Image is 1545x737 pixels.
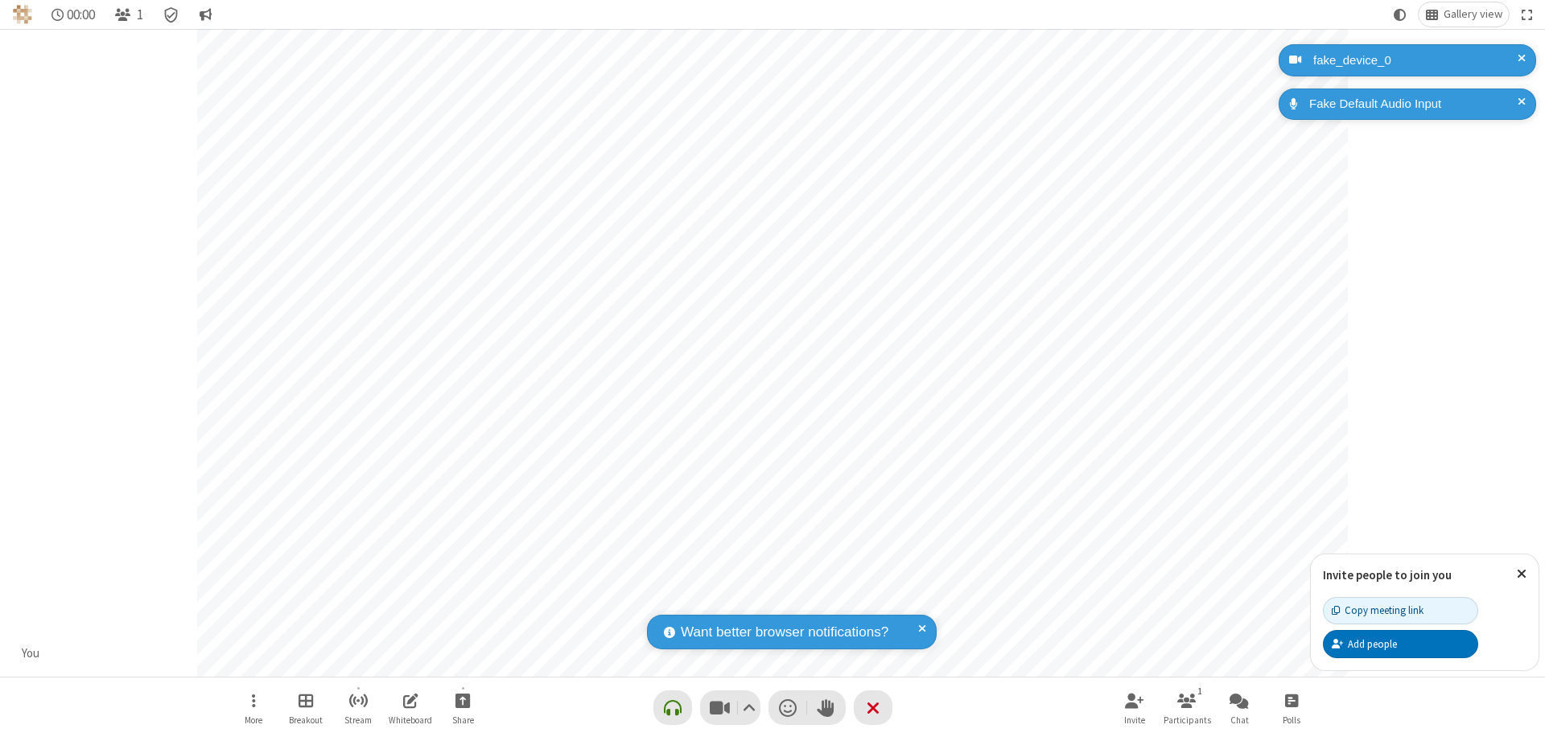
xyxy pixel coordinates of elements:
[1515,2,1539,27] button: Fullscreen
[738,690,760,725] button: Video setting
[1444,8,1502,21] span: Gallery view
[289,715,323,725] span: Breakout
[192,2,218,27] button: Conversation
[1323,567,1452,583] label: Invite people to join you
[439,685,487,731] button: Start sharing
[452,715,474,725] span: Share
[653,690,692,725] button: Connect your audio
[1387,2,1413,27] button: Using system theme
[1332,603,1423,618] div: Copy meeting link
[807,690,846,725] button: Raise hand
[1283,715,1300,725] span: Polls
[108,2,150,27] button: Open participant list
[681,622,888,643] span: Want better browser notifications?
[1323,597,1478,624] button: Copy meeting link
[1163,685,1211,731] button: Open participant list
[13,5,32,24] img: QA Selenium DO NOT DELETE OR CHANGE
[1308,51,1524,70] div: fake_device_0
[1124,715,1145,725] span: Invite
[282,685,330,731] button: Manage Breakout Rooms
[334,685,382,731] button: Start streaming
[1323,630,1478,657] button: Add people
[344,715,372,725] span: Stream
[700,690,760,725] button: Stop video (⌘+Shift+V)
[1419,2,1509,27] button: Change layout
[1110,685,1159,731] button: Invite participants (⌘+Shift+I)
[67,7,95,23] span: 00:00
[1304,95,1524,113] div: Fake Default Audio Input
[1164,715,1211,725] span: Participants
[137,7,143,23] span: 1
[1267,685,1316,731] button: Open poll
[1505,554,1539,594] button: Close popover
[229,685,278,731] button: Open menu
[45,2,102,27] div: Timer
[156,2,187,27] div: Meeting details Encryption enabled
[1193,684,1207,698] div: 1
[768,690,807,725] button: Send a reaction
[854,690,892,725] button: End or leave meeting
[16,644,46,663] div: You
[389,715,432,725] span: Whiteboard
[245,715,262,725] span: More
[1215,685,1263,731] button: Open chat
[386,685,435,731] button: Open shared whiteboard
[1230,715,1249,725] span: Chat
